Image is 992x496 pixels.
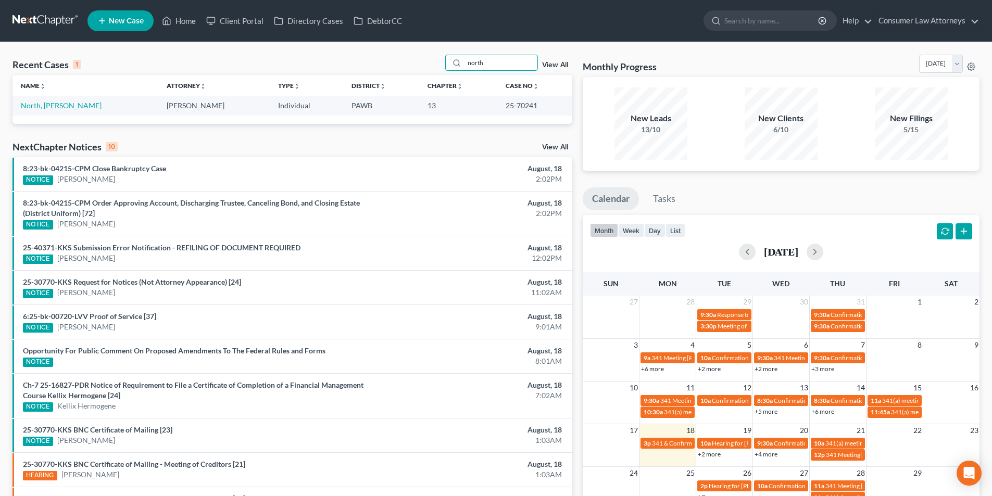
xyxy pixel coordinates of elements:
[201,11,269,30] a: Client Portal
[700,397,711,404] span: 10a
[774,439,892,447] span: Confirmation hearing for [PERSON_NAME]
[73,60,81,69] div: 1
[746,339,752,351] span: 5
[389,356,562,366] div: 8:01AM
[167,82,206,90] a: Attorneyunfold_more
[685,467,696,479] span: 25
[803,339,809,351] span: 6
[875,112,948,124] div: New Filings
[755,450,777,458] a: +4 more
[23,289,53,298] div: NOTICE
[745,112,818,124] div: New Clients
[542,61,568,69] a: View All
[826,451,960,459] span: 341 Meeting [PERSON_NAME] [PERSON_NAME]
[389,425,562,435] div: August, 18
[856,381,866,394] span: 14
[389,208,562,219] div: 2:02PM
[718,279,731,288] span: Tue
[351,82,386,90] a: Districtunfold_more
[590,223,618,237] button: month
[23,323,53,333] div: NOTICE
[718,322,833,330] span: Meeting of Creditors for [PERSON_NAME]
[700,322,717,330] span: 3:30p
[21,101,102,110] a: North, [PERSON_NAME]
[57,253,115,263] a: [PERSON_NAME]
[774,397,884,404] span: Confirmation Hearing [PERSON_NAME]
[769,482,878,490] span: Confirmation Hearing [PERSON_NAME]
[891,408,991,416] span: 341(a) meeting for [PERSON_NAME]
[389,253,562,263] div: 12:02PM
[419,96,497,115] td: 13
[912,424,923,437] span: 22
[825,482,910,490] span: 341 Meeting [PERSON_NAME]
[583,60,657,73] h3: Monthly Progress
[814,397,830,404] span: 8:30a
[40,83,46,90] i: unfold_more
[755,408,777,415] a: +5 more
[200,83,206,90] i: unfold_more
[23,425,172,434] a: 25-30770-KKS BNC Certificate of Mailing [23]
[57,401,116,411] a: Kellix Hermogene
[875,124,948,135] div: 5/15
[389,174,562,184] div: 2:02PM
[57,435,115,446] a: [PERSON_NAME]
[23,198,360,218] a: 8:23-bk-04215-CPM Order Approving Account, Discharging Trustee, Canceling Bond, and Closing Estat...
[799,467,809,479] span: 27
[665,223,685,237] button: list
[811,365,834,373] a: +3 more
[614,112,687,124] div: New Leads
[799,424,809,437] span: 20
[745,124,818,135] div: 6/10
[757,482,768,490] span: 10a
[659,279,677,288] span: Mon
[389,380,562,390] div: August, 18
[651,354,736,362] span: 341 Meeting [PERSON_NAME]
[709,482,790,490] span: Hearing for [PERSON_NAME]
[23,471,57,480] div: HEARING
[811,408,834,415] a: +6 more
[23,175,53,185] div: NOTICE
[799,296,809,308] span: 30
[814,311,830,319] span: 9:30a
[873,11,979,30] a: Consumer Law Attorneys
[389,435,562,446] div: 1:03AM
[831,354,940,362] span: Confirmation Hearing [PERSON_NAME]
[23,312,156,321] a: 6:25-bk-00720-LVV Proof of Service [37]
[969,424,980,437] span: 23
[23,243,300,252] a: 25-40371-KKS Submission Error Notification - REFILING OF DOCUMENT REQUIRED
[814,439,824,447] span: 10a
[871,408,890,416] span: 11:45a
[700,311,716,319] span: 9:30a
[348,11,407,30] a: DebtorCC
[629,467,639,479] span: 24
[380,83,386,90] i: unfold_more
[825,439,926,447] span: 341(a) meeting for [PERSON_NAME]
[618,223,644,237] button: week
[700,354,711,362] span: 10a
[278,82,300,90] a: Typeunfold_more
[757,439,773,447] span: 9:30a
[660,397,745,404] span: 341 Meeting [PERSON_NAME]
[814,354,830,362] span: 9:30a
[389,243,562,253] div: August, 18
[945,279,958,288] span: Sat
[830,279,845,288] span: Thu
[772,279,789,288] span: Wed
[831,397,939,404] span: Confirmation hearing [PERSON_NAME]
[774,354,858,362] span: 341 Meeting [PERSON_NAME]
[698,450,721,458] a: +2 more
[742,381,752,394] span: 12
[614,124,687,135] div: 13/10
[712,397,847,404] span: Confirmation Hearing Tin, [GEOGRAPHIC_DATA]
[464,55,537,70] input: Search by name...
[742,467,752,479] span: 26
[916,296,923,308] span: 1
[57,174,115,184] a: [PERSON_NAME]
[724,11,820,30] input: Search by name...
[889,279,900,288] span: Fri
[757,397,773,404] span: 8:30a
[641,365,664,373] a: +6 more
[21,82,46,90] a: Nameunfold_more
[389,198,562,208] div: August, 18
[23,277,241,286] a: 25-30770-KKS Request for Notices (Not Attorney Appearance) [24]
